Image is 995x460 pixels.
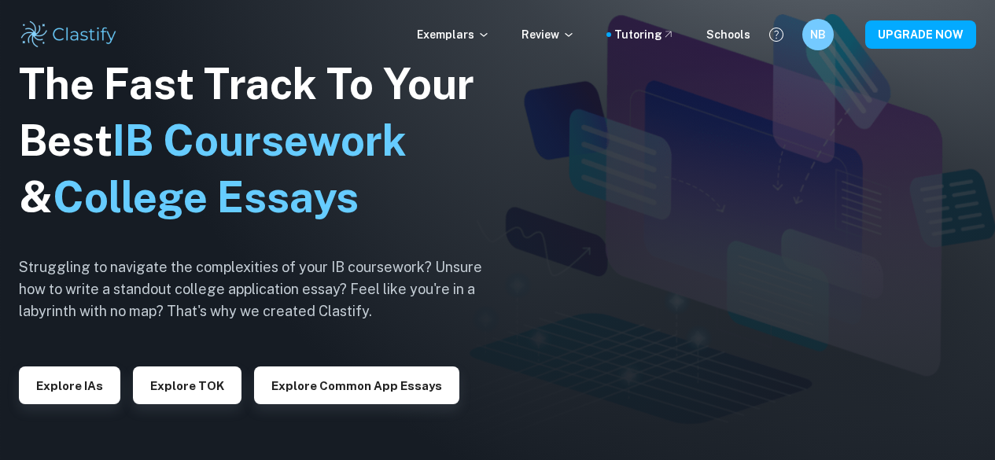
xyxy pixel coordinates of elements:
[865,20,976,49] button: UPGRADE NOW
[763,21,790,48] button: Help and Feedback
[254,377,459,392] a: Explore Common App essays
[112,116,407,165] span: IB Coursework
[809,26,827,43] h6: NB
[19,366,120,404] button: Explore IAs
[19,377,120,392] a: Explore IAs
[19,256,507,322] h6: Struggling to navigate the complexities of your IB coursework? Unsure how to write a standout col...
[133,377,241,392] a: Explore TOK
[614,26,675,43] a: Tutoring
[706,26,750,43] a: Schools
[521,26,575,43] p: Review
[19,56,507,226] h1: The Fast Track To Your Best &
[133,366,241,404] button: Explore TOK
[254,366,459,404] button: Explore Common App essays
[802,19,834,50] button: NB
[53,172,359,222] span: College Essays
[19,19,119,50] img: Clastify logo
[417,26,490,43] p: Exemplars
